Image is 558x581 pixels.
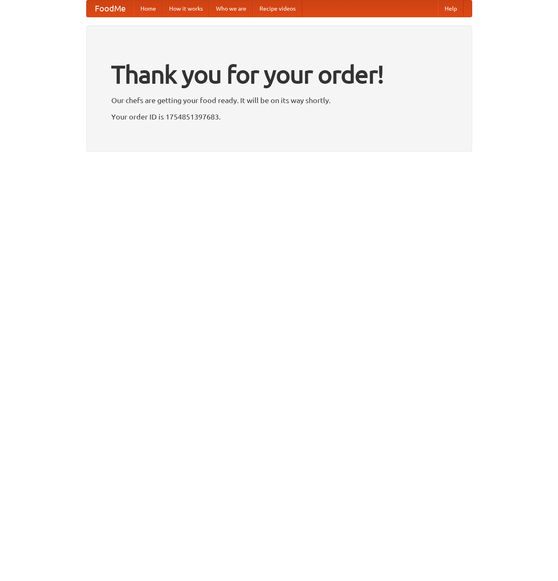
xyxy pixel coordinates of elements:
h1: Thank you for your order! [111,55,447,94]
a: How it works [163,0,209,17]
p: Our chefs are getting your food ready. It will be on its way shortly. [111,94,447,106]
a: Recipe videos [253,0,302,17]
a: Home [134,0,163,17]
a: FoodMe [87,0,134,17]
a: Who we are [209,0,253,17]
p: Your order ID is 1754851397683. [111,110,447,123]
a: Help [438,0,464,17]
